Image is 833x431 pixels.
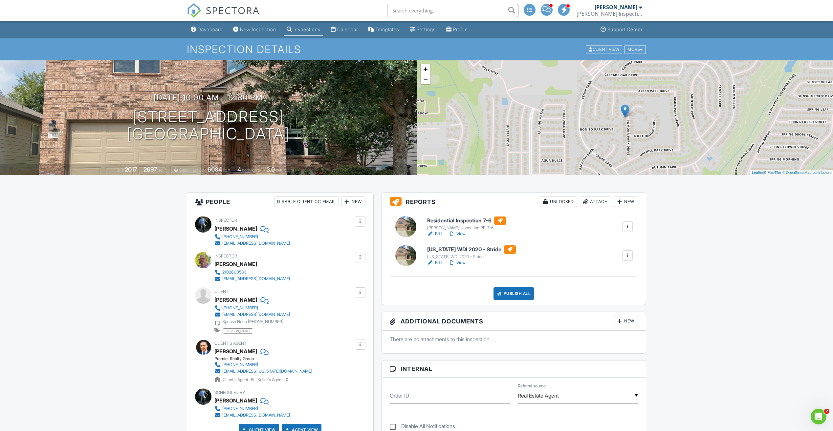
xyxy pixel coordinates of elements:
[764,171,781,174] a: © MapTiler
[222,276,290,281] div: [EMAIL_ADDRESS][DOMAIN_NAME]
[598,24,645,36] a: Support Center
[518,383,546,389] label: Referral source
[493,287,535,300] div: Publish All
[187,193,373,211] h3: People
[158,168,167,173] span: sq. ft.
[214,295,257,305] div: [PERSON_NAME]
[222,312,290,317] div: [EMAIL_ADDRESS][DOMAIN_NAME]
[237,166,241,173] div: 4
[257,377,288,382] span: Seller's Agent -
[375,27,399,32] div: Templates
[208,166,222,173] div: 6034
[427,245,516,254] h6: [US_STATE] WDI 2020 - Stride
[214,346,257,356] a: [PERSON_NAME]
[222,234,258,239] div: [PHONE_NUMBER]
[223,168,231,173] span: sq.ft.
[752,171,763,174] a: Leaflet
[222,305,258,311] div: [PHONE_NUMBER]
[390,336,638,343] p: There are no attachments to this inspection.
[427,216,506,231] a: Residential Inspection 7-6 [PERSON_NAME] Inspection REI 7-6
[595,4,637,10] div: [PERSON_NAME]
[214,240,290,247] a: [EMAIL_ADDRESS][DOMAIN_NAME]
[214,405,290,412] a: [PHONE_NUMBER]
[214,269,290,276] a: 2102603583
[242,168,260,173] span: bedrooms
[607,27,643,32] div: Support Center
[214,396,257,405] div: [PERSON_NAME]
[193,168,207,173] span: Lot Size
[214,224,257,234] div: [PERSON_NAME]
[187,3,201,18] img: The Best Home Inspection Software - Spectora
[427,216,506,225] h6: Residential Inspection 7-6
[585,47,624,51] a: Client View
[449,259,466,266] a: View
[427,259,442,266] a: Edit
[421,74,430,84] a: Zoom out
[143,166,157,173] div: 2697
[125,166,137,173] div: 2017
[214,254,237,258] span: Inspector
[444,24,471,36] a: Profile
[580,196,611,207] div: Attach
[214,259,257,269] div: [PERSON_NAME]
[427,225,506,231] div: [PERSON_NAME] Inspection REI 7-6
[417,27,436,32] div: Settings
[284,24,323,36] a: Inspections
[222,413,290,418] div: [EMAIL_ADDRESS][DOMAIN_NAME]
[453,27,468,32] div: Profile
[427,245,516,260] a: [US_STATE] WDI 2020 - Stride [US_STATE] WDI 2020 - Stride
[117,168,124,173] span: Built
[214,276,290,282] a: [EMAIL_ADDRESS][DOMAIN_NAME]
[276,168,295,173] span: bathrooms
[540,196,577,207] div: Unlocked
[188,24,225,36] a: Dashboard
[750,170,833,175] div: |
[294,27,320,32] div: Inspections
[337,27,358,32] div: Calendar
[382,193,646,211] h3: Reports
[187,44,647,55] h1: Inspection Details
[214,390,245,395] span: Scheduled By
[824,409,829,414] span: 2
[214,361,312,368] a: [PHONE_NUMBER]
[274,196,339,207] div: Disable Client CC Email
[222,406,258,411] div: [PHONE_NUMBER]
[366,24,402,36] a: Templates
[214,234,290,240] a: [PHONE_NUMBER]
[625,45,646,54] div: More
[214,368,312,375] a: [EMAIL_ADDRESS][US_STATE][DOMAIN_NAME]
[382,360,646,378] h3: Internal
[586,45,622,54] div: Client View
[179,168,186,173] span: slab
[214,305,290,311] a: [PHONE_NUMBER]
[214,289,229,294] span: Client
[328,24,361,36] a: Calendar
[222,270,247,275] div: 2102603583
[230,24,279,36] a: New Inspection
[214,311,290,318] a: [EMAIL_ADDRESS][DOMAIN_NAME]
[187,9,260,23] a: SPECTORA
[222,362,258,367] div: [PHONE_NUMBER]
[214,218,237,223] span: Inspector
[198,27,223,32] div: Dashboard
[341,196,365,207] div: New
[577,10,642,17] div: Bain Inspection Service LLC
[387,4,518,17] input: Search everything...
[407,24,438,36] a: Settings
[266,166,275,173] div: 3.0
[214,412,290,419] a: [EMAIL_ADDRESS][DOMAIN_NAME]
[127,108,290,143] h1: [STREET_ADDRESS] [GEOGRAPHIC_DATA]
[223,377,255,382] span: Client's Agent -
[449,231,466,237] a: View
[214,356,318,361] div: Premier Realty Group
[382,312,646,331] h3: Additional Documents
[240,27,276,32] div: New Inspection
[222,319,283,324] div: Spouse Neha [PHONE_NUMBER]
[427,231,442,237] a: Edit
[286,377,288,382] strong: 0
[390,392,409,399] label: Order ID
[222,241,290,246] div: [EMAIL_ADDRESS][DOMAIN_NAME]
[811,409,826,424] iframe: Intercom live chat
[614,196,638,207] div: New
